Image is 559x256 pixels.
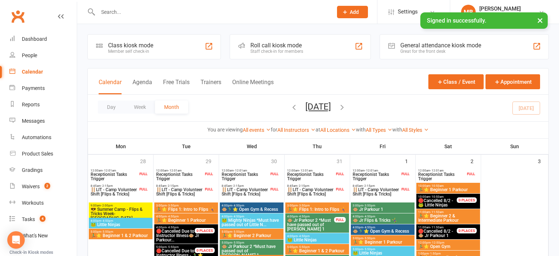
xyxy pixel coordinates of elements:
[166,184,178,188] span: - 2:15pm
[167,215,179,218] span: - 4:50pm
[22,69,43,75] div: Calendar
[363,184,375,188] span: - 2:15pm
[9,80,77,97] a: Payments
[9,31,77,47] a: Dashboard
[269,186,280,192] div: FULL
[22,85,45,91] div: Payments
[140,155,153,167] div: 28
[156,248,194,253] span: 🛑Cancelled Due to
[405,155,415,167] div: 1
[90,184,138,188] span: 8:45am
[250,42,303,49] div: Roll call kiosk mode
[232,79,274,94] button: Online Meetings
[9,162,77,178] a: Gradings
[418,210,479,214] span: 11:00am
[232,230,244,233] span: - 5:50pm
[99,79,122,94] button: Calendar
[9,228,77,244] a: What's New
[465,171,477,177] div: FULL
[125,101,155,114] button: Week
[9,195,77,211] a: Workouts
[298,204,310,207] span: - 3:50pm
[269,171,280,177] div: FULL
[461,5,476,19] div: MB
[271,155,284,167] div: 30
[427,17,486,24] span: Signed in successfully.
[9,211,77,228] a: Tasks 4
[155,101,188,114] button: Month
[418,241,479,244] span: 12:00pm
[538,155,548,167] div: 3
[9,7,27,25] a: Clubworx
[156,204,217,207] span: 3:00pm
[232,204,244,207] span: - 4:50pm
[168,169,182,172] span: - 12:01am
[485,74,540,89] button: Appointment
[352,169,400,172] span: 12:00am
[206,155,219,167] div: 29
[156,184,203,188] span: 8:45am
[88,139,154,154] th: Mon
[221,241,282,244] span: 5:00pm
[103,169,116,172] span: - 12:01am
[108,49,153,54] div: Member self check-in
[22,134,51,140] div: Automations
[221,230,282,233] span: 5:00pm
[22,118,45,124] div: Messages
[298,215,310,218] span: - 4:50pm
[471,155,481,167] div: 2
[352,184,400,188] span: 8:45am
[40,216,45,222] span: 4
[297,184,309,188] span: - 2:15pm
[90,169,138,172] span: 12:00am
[138,186,149,192] div: FULL
[400,42,481,49] div: General attendance kiosk mode
[101,230,113,233] span: - 5:50pm
[203,186,215,192] div: FULL
[221,204,282,207] span: 4:00pm
[156,207,217,212] span: 🏃‍♂️⭐ Flips 1: Intro to Flips 🤸‍♀️
[90,222,151,227] span: 🐸 Little Ninjas
[352,229,413,233] span: 🐵🏃‍♂️⭐ Open Gym & Recess
[90,230,151,233] span: 5:00pm
[90,204,151,207] span: 9:00am
[156,188,203,196] span: 🪜LIT - Camp Volunteer Shift [Flips & Tricks]
[167,245,179,249] span: - 5:50pm
[534,12,547,28] button: ×
[431,241,444,244] span: - 12:50pm
[167,204,179,207] span: - 3:50pm
[363,237,375,240] span: - 5:50pm
[156,226,203,229] span: 4:00pm
[154,139,219,154] th: Tue
[287,204,348,207] span: 3:00pm
[101,219,113,222] span: - 4:50pm
[350,139,416,154] th: Fri
[22,167,43,173] div: Gradings
[392,127,402,133] strong: with
[287,245,348,249] span: 5:00pm
[221,188,269,196] span: 🪜LIT - Camp Volunteer Shift [Flips & Tricks]
[287,184,334,188] span: 8:45am
[352,226,413,229] span: 4:00pm
[352,218,413,222] span: 🐵 Jr Flips & Tricks 🤸‍♀️
[430,195,444,198] span: - 10:50am
[232,241,244,244] span: - 5:50pm
[90,207,151,220] span: 😎 Summer Camp - Flips & Tricks Week-[GEOGRAPHIC_DATA]
[352,172,400,181] span: Receptionist Tasks Trigger
[418,169,465,172] span: 12:00am
[156,229,203,242] span: Instructor Illness🐵 Jr Parkour...
[400,186,411,192] div: FULL
[156,229,194,234] span: 🛑Cancelled Due to
[398,4,418,20] span: Settings
[418,198,465,207] span: 🐸 Little Ninjas
[352,237,413,240] span: 5:00pm
[418,195,465,198] span: 10:00am
[400,171,411,177] div: FULL
[287,207,348,212] span: 🏃‍♂️⭐ Flips 1: Intro to Flips 🤸‍♀️
[9,47,77,64] a: People
[400,49,481,54] div: Great for the front desk
[219,139,285,154] th: Wed
[9,129,77,146] a: Automations
[287,238,348,242] span: 🐸 Little Ninjas
[9,64,77,80] a: Calendar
